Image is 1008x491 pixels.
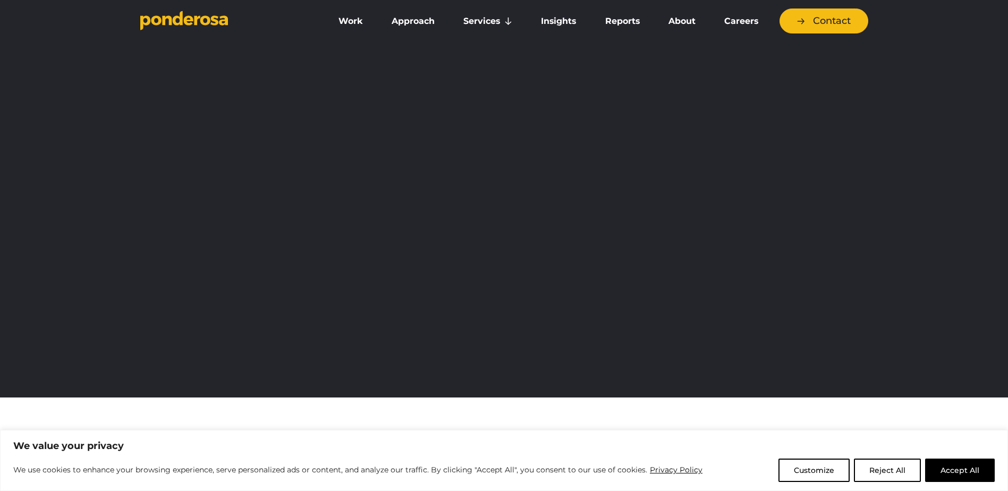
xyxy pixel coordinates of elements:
a: Services [451,10,524,32]
a: Contact [780,9,868,33]
a: Work [326,10,375,32]
a: About [656,10,708,32]
p: We value your privacy [13,439,995,452]
a: Insights [529,10,588,32]
a: Go to homepage [140,11,310,32]
a: Reports [593,10,652,32]
p: We use cookies to enhance your browsing experience, serve personalized ads or content, and analyz... [13,463,703,476]
a: Privacy Policy [649,463,703,476]
a: Careers [712,10,770,32]
button: Customize [778,459,850,482]
a: Approach [379,10,447,32]
button: Accept All [925,459,995,482]
button: Reject All [854,459,921,482]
